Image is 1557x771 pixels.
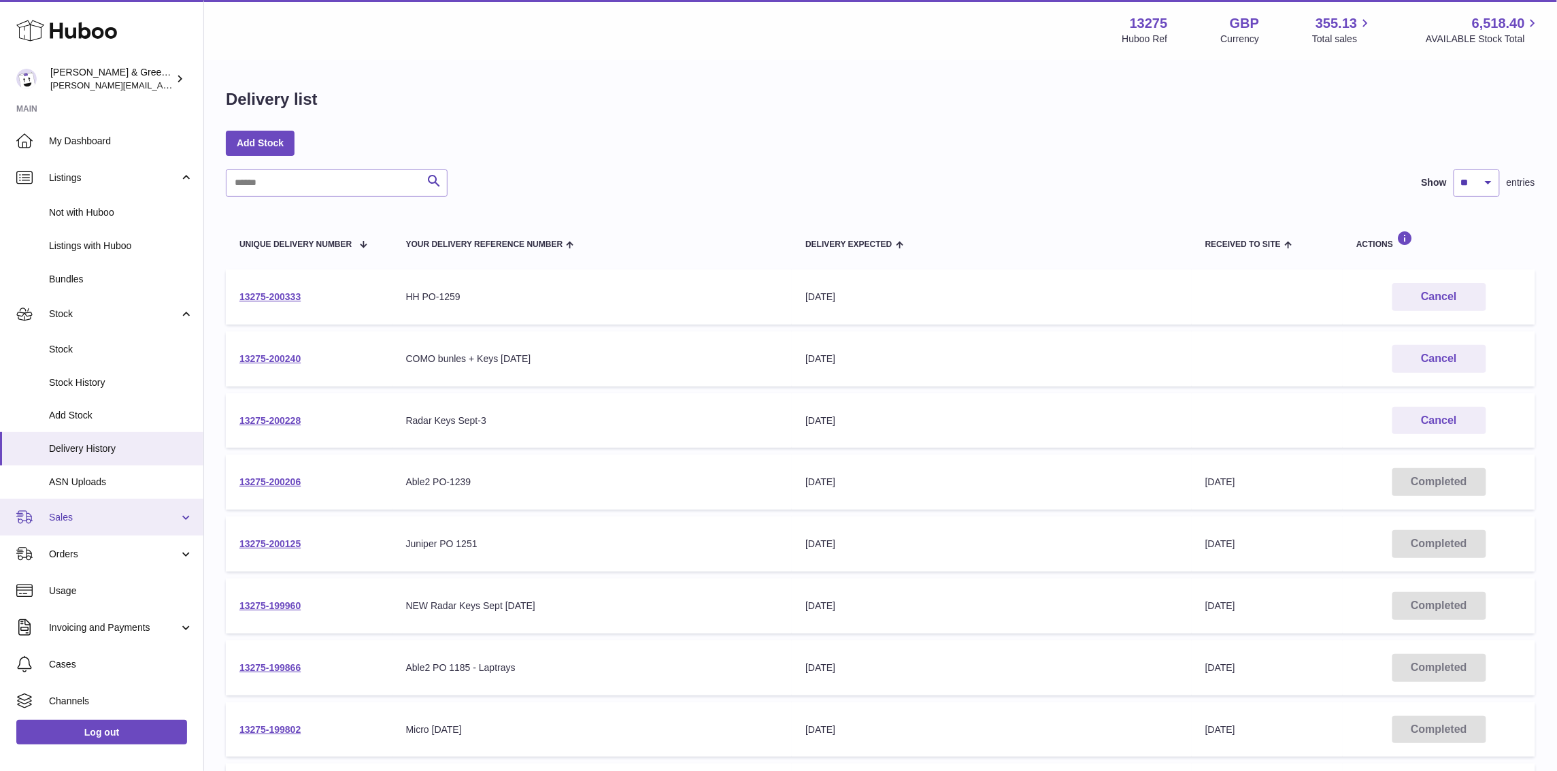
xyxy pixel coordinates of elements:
div: [DATE] [805,600,1178,612]
div: Huboo Ref [1122,33,1168,46]
span: [DATE] [1205,538,1235,549]
div: [DATE] [805,352,1178,365]
img: ellen@bluebadgecompany.co.uk [16,69,37,89]
div: COMO bunles + Keys [DATE] [406,352,779,365]
strong: 13275 [1130,14,1168,33]
label: Show [1422,176,1447,189]
span: entries [1507,176,1535,189]
div: Able2 PO-1239 [406,476,779,489]
span: 355.13 [1316,14,1357,33]
div: Radar Keys Sept-3 [406,414,779,427]
button: Cancel [1392,283,1486,311]
div: [DATE] [805,414,1178,427]
a: Log out [16,720,187,744]
span: Stock History [49,376,193,389]
div: Able2 PO 1185 - Laptrays [406,661,779,674]
span: Unique Delivery Number [239,240,352,249]
span: Stock [49,308,179,321]
span: AVAILABLE Stock Total [1426,33,1541,46]
a: 13275-199960 [239,600,301,611]
span: Listings with Huboo [49,240,193,252]
div: [DATE] [805,538,1178,551]
a: Add Stock [226,131,295,155]
div: Juniper PO 1251 [406,538,779,551]
span: Received to Site [1205,240,1281,249]
div: HH PO-1259 [406,291,779,304]
button: Cancel [1392,407,1486,435]
a: 13275-200206 [239,476,301,487]
span: ASN Uploads [49,476,193,489]
span: [PERSON_NAME][EMAIL_ADDRESS][DOMAIN_NAME] [50,80,273,91]
a: 13275-199866 [239,662,301,673]
a: 13275-199802 [239,724,301,735]
div: [DATE] [805,476,1178,489]
strong: GBP [1230,14,1259,33]
a: 13275-200228 [239,415,301,426]
span: Delivery Expected [805,240,892,249]
span: Not with Huboo [49,206,193,219]
span: Add Stock [49,409,193,422]
span: Listings [49,171,179,184]
div: NEW Radar Keys Sept [DATE] [406,600,779,612]
span: Orders [49,548,179,561]
span: Stock [49,343,193,356]
a: 6,518.40 AVAILABLE Stock Total [1426,14,1541,46]
div: [DATE] [805,723,1178,736]
span: [DATE] [1205,662,1235,673]
a: 13275-200125 [239,538,301,549]
button: Cancel [1392,345,1486,373]
span: Channels [49,695,193,708]
span: Your Delivery Reference Number [406,240,563,249]
a: 13275-200333 [239,291,301,302]
span: Cases [49,658,193,671]
span: Bundles [49,273,193,286]
span: [DATE] [1205,476,1235,487]
div: Micro [DATE] [406,723,779,736]
span: Sales [49,511,179,524]
span: My Dashboard [49,135,193,148]
h1: Delivery list [226,88,318,110]
a: 355.13 Total sales [1312,14,1373,46]
div: Actions [1356,231,1522,249]
a: 13275-200240 [239,353,301,364]
span: [DATE] [1205,600,1235,611]
span: Total sales [1312,33,1373,46]
span: Invoicing and Payments [49,621,179,634]
span: Usage [49,585,193,597]
span: Delivery History [49,442,193,455]
span: 6,518.40 [1472,14,1525,33]
div: [DATE] [805,291,1178,304]
div: Currency [1221,33,1260,46]
span: [DATE] [1205,724,1235,735]
div: [PERSON_NAME] & Green Ltd [50,66,173,92]
div: [DATE] [805,661,1178,674]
